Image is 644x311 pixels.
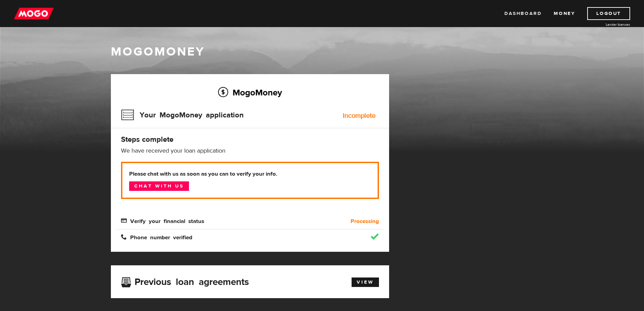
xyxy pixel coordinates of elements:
h1: MogoMoney [111,45,533,59]
p: We have received your loan application [121,147,379,155]
h3: Previous loan agreements [121,276,249,285]
a: Lender licences [579,22,630,27]
a: Logout [587,7,630,20]
a: Chat with us [129,181,189,191]
b: Please chat with us as soon as you can to verify your info. [129,170,371,178]
h2: MogoMoney [121,85,379,99]
img: mogo_logo-11ee424be714fa7cbb0f0f49df9e16ec.png [14,7,54,20]
h4: Steps complete [121,135,379,144]
h3: Your MogoMoney application [121,106,244,124]
a: Dashboard [504,7,542,20]
a: Money [554,7,575,20]
b: Processing [351,217,379,225]
a: View [352,277,379,287]
span: Phone number verified [121,234,192,240]
span: Verify your financial status [121,218,204,223]
iframe: LiveChat chat widget [509,154,644,311]
div: Incomplete [343,112,376,119]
